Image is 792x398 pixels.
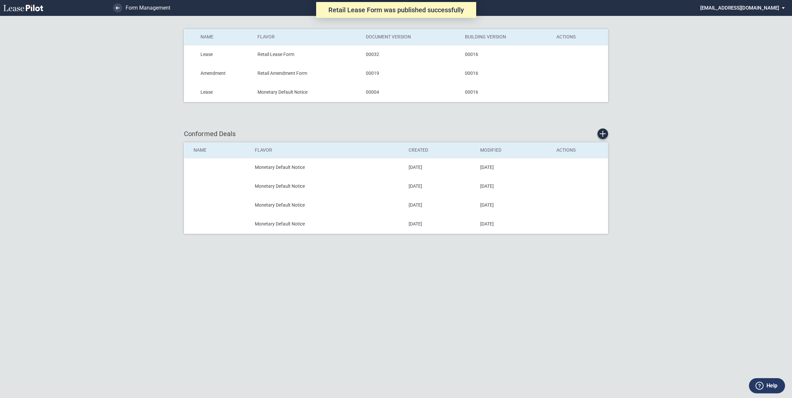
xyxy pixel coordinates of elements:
td: Monetary Default Notice [253,83,361,102]
td: Monetary Default Notice [250,196,404,215]
td: [DATE] [404,177,476,196]
button: Help [749,378,785,393]
th: Document Version [361,29,460,45]
td: Retail Lease Form [253,45,361,64]
td: 00016 [460,83,552,102]
td: 00016 [460,64,552,83]
td: 00016 [460,45,552,64]
td: Amendment [200,64,253,83]
td: Monetary Default Notice [250,215,404,234]
label: Help [766,381,777,390]
td: [DATE] [404,158,476,177]
th: Name [200,29,253,45]
div: Retail Lease Form was published successfully [316,2,476,18]
td: [DATE] [476,196,551,215]
th: Actions [552,29,608,45]
td: 00019 [361,64,460,83]
th: Building Version [460,29,552,45]
div: Conformed Deals [184,128,608,139]
th: Actions [552,142,608,158]
th: Modified [476,142,551,158]
td: Monetary Default Notice [250,158,404,177]
th: Created [404,142,476,158]
th: Flavor [253,29,361,45]
th: Name [184,142,251,158]
td: [DATE] [404,215,476,234]
td: Retail Amendment Form [253,64,361,83]
th: Flavor [250,142,404,158]
td: 00004 [361,83,460,102]
td: [DATE] [476,158,551,177]
td: [DATE] [404,196,476,215]
td: Lease [200,45,253,64]
a: Create new conformed deal [597,128,608,139]
td: Monetary Default Notice [250,177,404,196]
td: 00032 [361,45,460,64]
td: [DATE] [476,215,551,234]
td: [DATE] [476,177,551,196]
td: Lease [200,83,253,102]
